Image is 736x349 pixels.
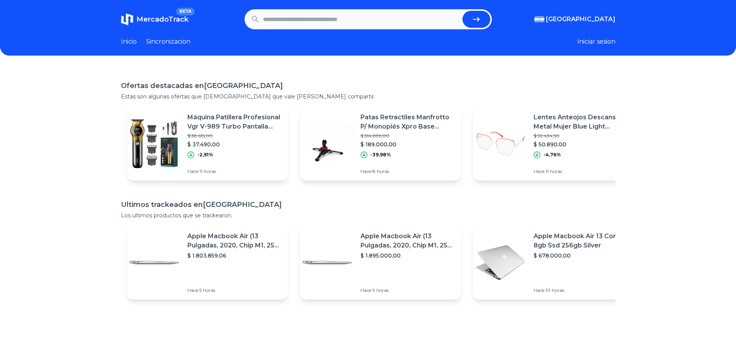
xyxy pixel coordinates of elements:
a: Sincronizacion [146,37,190,46]
p: Apple Macbook Air (13 Pulgadas, 2020, Chip M1, 256 Gb De Ssd, 8 Gb De Ram) - Plata [187,232,282,250]
p: $ 1.803.859,06 [187,252,282,259]
a: Inicio [121,37,137,46]
span: MercadoTrack [136,15,189,24]
p: Hace 9 horas [360,287,455,293]
a: Featured imagePatas Retractiles Manfrotto P/ Monopiés Xpro Base Fluidtech$ 314.899,00$ 189.000,00... [300,107,461,181]
p: Hace 11 horas [187,168,282,174]
p: Apple Macbook Air 13 Core I5 8gb Ssd 256gb Silver [534,232,628,250]
p: $ 1.895.000,00 [360,252,455,259]
p: $ 678.000,00 [534,252,628,259]
p: Hace 10 horas [534,287,628,293]
p: Lentes Anteojos Descanso Metal Mujer Blue Light [PERSON_NAME] Azul 023 [534,113,628,131]
img: Featured image [300,117,354,171]
a: Featured imageMáquina Patillera Profesional Vgr V-989 Turbo Pantalla Led Color Negro Y Dorado$ 38... [127,107,288,181]
img: Featured image [300,235,354,290]
p: Patas Retractiles Manfrotto P/ Monopiés Xpro Base Fluidtech [360,113,455,131]
p: Hace 5 horas [187,287,282,293]
img: Featured image [473,235,527,290]
p: Máquina Patillera Profesional Vgr V-989 Turbo Pantalla Led Color Negro Y Dorado [187,113,282,131]
a: MercadoTrackBETA [121,13,189,25]
h1: Ofertas destacadas en [GEOGRAPHIC_DATA] [121,80,615,91]
p: $ 50.890,00 [534,141,628,148]
p: Estas son algunas ofertas que [DEMOGRAPHIC_DATA] que vale [PERSON_NAME] compartir. [121,93,615,100]
p: -39,98% [371,152,391,158]
span: [GEOGRAPHIC_DATA] [546,15,615,24]
p: -2,91% [197,152,213,158]
img: Featured image [473,117,527,171]
p: -4,76% [544,152,561,158]
span: BETA [176,8,194,15]
p: Los ultimos productos que se trackearon. [121,212,615,219]
img: Featured image [127,235,181,290]
a: Featured imageApple Macbook Air (13 Pulgadas, 2020, Chip M1, 256 Gb De Ssd, 8 Gb De Ram) - Plata$... [127,225,288,300]
a: Featured imageApple Macbook Air (13 Pulgadas, 2020, Chip M1, 256 Gb De Ssd, 8 Gb De Ram) - Plata$... [300,225,461,300]
a: Featured imageLentes Anteojos Descanso Metal Mujer Blue Light [PERSON_NAME] Azul 023$ 53.434,50$ ... [473,107,634,181]
p: $ 314.899,00 [360,133,455,139]
p: $ 53.434,50 [534,133,628,139]
p: $ 38.615,00 [187,133,282,139]
img: Featured image [127,117,181,171]
h1: Ultimos trackeados en [GEOGRAPHIC_DATA] [121,199,615,210]
img: Argentina [534,16,544,22]
p: $ 37.490,00 [187,141,282,148]
p: Apple Macbook Air (13 Pulgadas, 2020, Chip M1, 256 Gb De Ssd, 8 Gb De Ram) - Plata [360,232,455,250]
p: $ 189.000,00 [360,141,455,148]
a: Featured imageApple Macbook Air 13 Core I5 8gb Ssd 256gb Silver$ 678.000,00Hace 10 horas [473,225,634,300]
img: MercadoTrack [121,13,133,25]
button: Iniciar sesion [577,37,615,46]
p: Hace 8 horas [360,168,455,174]
p: Hace 11 horas [534,168,628,174]
button: [GEOGRAPHIC_DATA] [534,15,615,24]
